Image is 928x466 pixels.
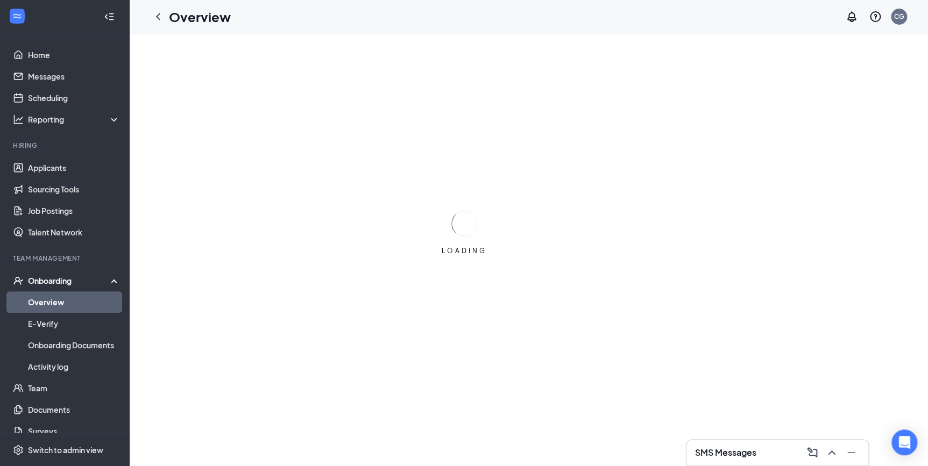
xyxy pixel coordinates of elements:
[894,12,904,21] div: CG
[13,141,118,150] div: Hiring
[825,446,838,459] svg: ChevronUp
[695,447,756,458] h3: SMS Messages
[12,11,23,21] svg: WorkstreamLogo
[28,313,120,334] a: E-Verify
[437,246,491,255] div: LOADING
[804,444,821,461] button: ComposeMessage
[845,10,858,23] svg: Notifications
[28,66,120,87] a: Messages
[28,178,120,200] a: Sourcing Tools
[13,114,24,125] svg: Analysis
[845,446,858,459] svg: Minimize
[891,429,917,455] div: Open Intercom Messenger
[28,44,120,66] a: Home
[104,11,115,22] svg: Collapse
[869,10,882,23] svg: QuestionInfo
[28,420,120,442] a: Surveys
[28,200,120,221] a: Job Postings
[13,254,118,263] div: Team Management
[28,377,120,399] a: Team
[13,275,24,286] svg: UserCheck
[806,446,819,459] svg: ComposeMessage
[28,221,120,243] a: Talent Network
[28,445,103,455] div: Switch to admin view
[28,356,120,377] a: Activity log
[13,445,24,455] svg: Settings
[823,444,840,461] button: ChevronUp
[28,157,120,178] a: Applicants
[28,399,120,420] a: Documents
[28,291,120,313] a: Overview
[152,10,165,23] svg: ChevronLeft
[28,114,121,125] div: Reporting
[28,87,120,109] a: Scheduling
[28,275,111,286] div: Onboarding
[842,444,860,461] button: Minimize
[28,334,120,356] a: Onboarding Documents
[169,8,231,26] h1: Overview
